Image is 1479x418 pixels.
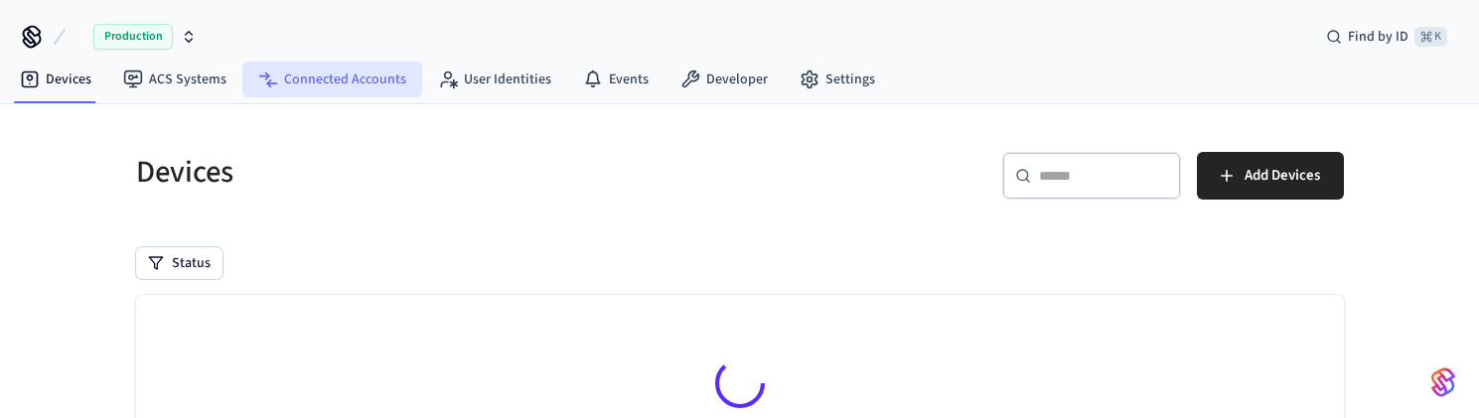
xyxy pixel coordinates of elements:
button: Status [136,247,222,279]
a: Devices [4,62,107,97]
img: SeamLogoGradient.69752ec5.svg [1431,366,1455,398]
a: Settings [784,62,891,97]
a: Events [567,62,665,97]
a: Connected Accounts [242,62,422,97]
a: User Identities [422,62,567,97]
h5: Devices [136,152,728,193]
a: ACS Systems [107,62,242,97]
a: Developer [665,62,784,97]
div: Find by ID⌘ K [1310,19,1463,55]
button: Add Devices [1197,152,1344,200]
span: Production [93,24,173,50]
span: Find by ID [1348,27,1408,47]
span: ⌘ K [1414,27,1447,47]
span: Add Devices [1245,163,1320,189]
